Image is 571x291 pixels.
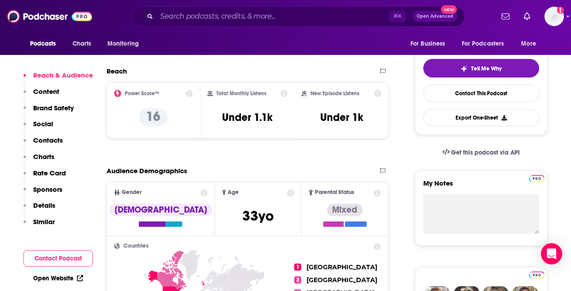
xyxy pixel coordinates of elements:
p: Charts [33,152,54,161]
img: Podchaser - Follow, Share and Rate Podcasts [7,8,92,25]
span: Parental Status [315,190,354,195]
span: Age [228,190,239,195]
h2: Power Score™ [125,90,159,97]
button: Similar [23,217,55,234]
p: Details [33,201,55,210]
span: 2 [294,276,301,283]
span: For Podcasters [462,38,504,50]
button: open menu [456,35,517,52]
img: tell me why sparkle [460,65,468,72]
button: Details [23,201,55,217]
span: Countries [123,243,149,249]
h2: New Episode Listens [310,90,359,97]
h3: Under 1k [320,111,363,124]
button: Charts [23,152,54,169]
button: Brand Safety [23,104,74,120]
button: open menu [515,35,547,52]
button: Open AdvancedNew [413,11,457,22]
span: For Business [410,38,445,50]
p: Similar [33,217,55,226]
img: User Profile [544,7,564,26]
input: Search podcasts, credits, & more... [157,9,389,23]
h2: Reach [107,67,127,75]
a: Pro website [529,174,544,182]
p: Sponsors [33,185,62,194]
span: ⌘ K [389,11,406,22]
button: Contact Podcast [23,250,93,267]
span: Open Advanced [417,14,453,19]
a: Pro website [529,270,544,279]
span: Charts [73,38,92,50]
div: Open Intercom Messenger [541,243,562,264]
h2: Audience Demographics [107,167,187,175]
span: Monitoring [107,38,139,50]
span: [GEOGRAPHIC_DATA] [307,276,377,284]
a: Open Website [33,275,83,282]
span: New [441,5,457,14]
span: Logged in as kkitamorn [544,7,564,26]
a: Show notifications dropdown [520,9,534,24]
button: Show profile menu [544,7,564,26]
button: Content [23,87,59,104]
span: 33 yo [242,207,274,225]
a: Contact This Podcast [423,85,539,102]
svg: Add a profile image [557,7,564,14]
button: Rate Card [23,169,66,185]
h3: Under 1.1k [222,111,272,124]
span: Tell Me Why [471,65,502,72]
img: Podchaser Pro [529,272,544,279]
p: Rate Card [33,169,66,177]
span: Podcasts [30,38,56,50]
p: Reach & Audience [33,71,93,79]
span: Gender [122,190,142,195]
button: tell me why sparkleTell Me Why [423,59,539,78]
a: Get this podcast via API [435,142,527,163]
div: [DEMOGRAPHIC_DATA] [109,204,212,216]
span: 1 [294,264,301,271]
p: 16 [139,109,168,126]
div: Mixed [327,204,363,216]
img: Podchaser Pro [529,175,544,182]
p: Contacts [33,136,63,144]
button: open menu [404,35,456,52]
button: open menu [24,35,68,52]
button: open menu [101,35,150,52]
div: Search podcasts, credits, & more... [132,6,465,27]
button: Export One-Sheet [423,109,539,126]
button: Contacts [23,136,63,152]
a: Show notifications dropdown [498,9,513,24]
label: My Notes [423,179,539,194]
span: Get this podcast via API [451,149,520,156]
h2: Total Monthly Listens [216,90,266,97]
button: Social [23,120,53,136]
button: Sponsors [23,185,62,202]
p: Brand Safety [33,104,74,112]
p: Social [33,120,53,128]
span: [GEOGRAPHIC_DATA] [307,263,377,271]
span: More [521,38,536,50]
a: Charts [67,35,97,52]
p: Content [33,87,59,96]
button: Reach & Audience [23,71,93,87]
